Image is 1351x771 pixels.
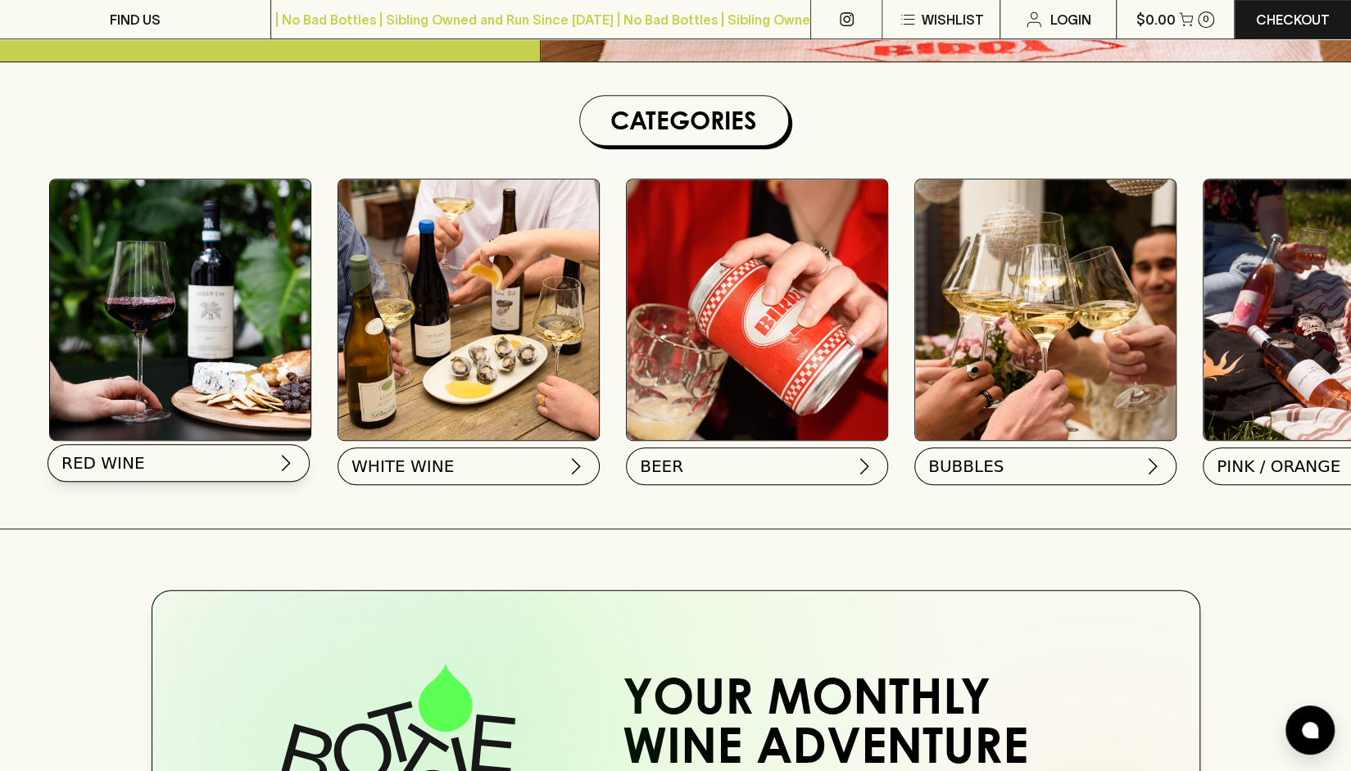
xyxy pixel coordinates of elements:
p: Wishlist [921,10,983,29]
img: BIRRA_GOOD-TIMES_INSTA-2 1/optimise?auth=Mjk3MjY0ODMzMw__ [627,179,887,440]
img: optimise [338,179,599,440]
img: chevron-right.svg [1143,456,1163,476]
span: BUBBLES [928,455,1004,478]
p: FIND US [110,10,161,29]
p: $0.00 [1136,10,1176,29]
img: bubble-icon [1302,722,1318,738]
img: chevron-right.svg [566,456,586,476]
img: chevron-right.svg [276,453,296,473]
button: BEER [626,447,888,485]
p: Checkout [1256,10,1330,29]
p: Login [1050,10,1091,29]
img: Red Wine Tasting [50,179,311,440]
span: RED WINE [61,451,145,474]
img: 2022_Festive_Campaign_INSTA-16 1 [915,179,1176,440]
button: BUBBLES [914,447,1176,485]
span: BEER [640,455,683,478]
h1: Categories [587,102,782,138]
p: 0 [1203,15,1209,24]
span: PINK / ORANGE [1217,455,1340,478]
button: WHITE WINE [338,447,600,485]
img: chevron-right.svg [855,456,874,476]
button: RED WINE [48,444,310,482]
span: WHITE WINE [351,455,454,478]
